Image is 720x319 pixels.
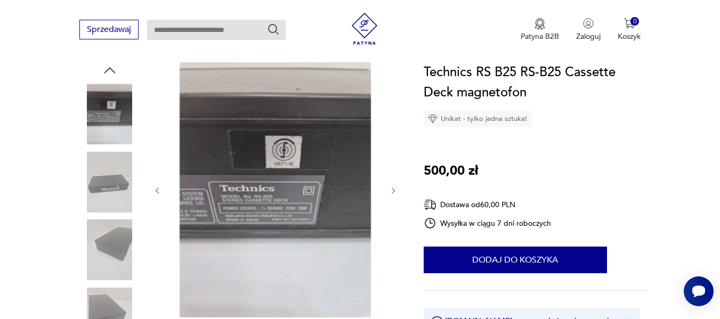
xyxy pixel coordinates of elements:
[424,161,478,181] p: 500,00 zł
[618,31,641,42] p: Koszyk
[521,18,559,42] button: Patyna B2B
[424,217,552,230] div: Wysyłka w ciągu 7 dni roboczych
[583,18,594,29] img: Ikonka użytkownika
[267,23,280,36] button: Szukaj
[424,111,531,127] div: Unikat - tylko jedna sztuka!
[172,62,378,317] img: Zdjęcie produktu Technics RS B25 RS-B25 Cassette Deck magnetofon
[424,198,436,211] img: Ikona dostawy
[576,31,601,42] p: Zaloguj
[576,18,601,42] button: Zaloguj
[424,247,607,273] button: Dodaj do koszyka
[521,31,559,42] p: Patyna B2B
[424,198,552,211] div: Dostawa od 60,00 PLN
[521,18,559,42] a: Ikona medaluPatyna B2B
[624,18,635,29] img: Ikona koszyka
[424,62,649,103] h1: Technics RS B25 RS-B25 Cassette Deck magnetofon
[684,276,714,306] iframe: Smartsupp widget button
[79,84,140,144] img: Zdjęcie produktu Technics RS B25 RS-B25 Cassette Deck magnetofon
[535,18,545,30] img: Ikona medalu
[79,20,139,39] button: Sprzedawaj
[349,13,381,45] img: Patyna - sklep z meblami i dekoracjami vintage
[618,18,641,42] button: 0Koszyk
[79,219,140,280] img: Zdjęcie produktu Technics RS B25 RS-B25 Cassette Deck magnetofon
[630,17,640,26] div: 0
[428,114,438,124] img: Ikona diamentu
[79,152,140,212] img: Zdjęcie produktu Technics RS B25 RS-B25 Cassette Deck magnetofon
[79,27,139,34] a: Sprzedawaj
